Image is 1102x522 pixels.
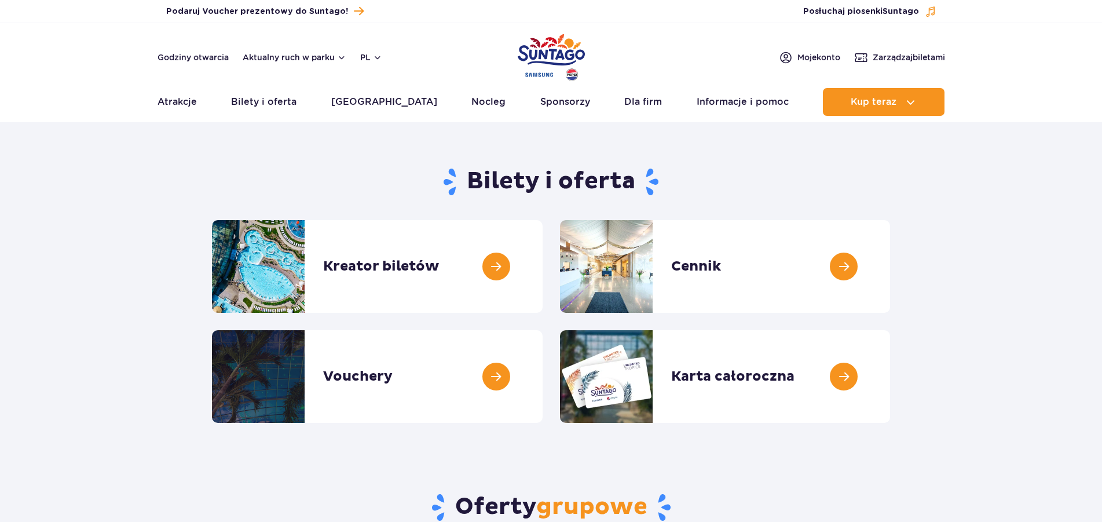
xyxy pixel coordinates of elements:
span: Moje konto [797,52,840,63]
a: [GEOGRAPHIC_DATA] [331,88,437,116]
a: Atrakcje [158,88,197,116]
a: Sponsorzy [540,88,590,116]
button: Posłuchaj piosenkiSuntago [803,6,936,17]
a: Podaruj Voucher prezentowy do Suntago! [166,3,364,19]
span: Posłuchaj piosenki [803,6,919,17]
button: pl [360,52,382,63]
a: Godziny otwarcia [158,52,229,63]
span: Podaruj Voucher prezentowy do Suntago! [166,6,348,17]
button: Aktualny ruch w parku [243,53,346,62]
span: Suntago [883,8,919,16]
a: Mojekonto [779,50,840,64]
span: grupowe [536,492,647,521]
a: Informacje i pomoc [697,88,789,116]
button: Kup teraz [823,88,944,116]
a: Nocleg [471,88,506,116]
span: Zarządzaj biletami [873,52,945,63]
span: Kup teraz [851,97,896,107]
a: Park of Poland [518,29,585,82]
a: Zarządzajbiletami [854,50,945,64]
a: Dla firm [624,88,662,116]
h1: Bilety i oferta [212,167,890,197]
a: Bilety i oferta [231,88,296,116]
